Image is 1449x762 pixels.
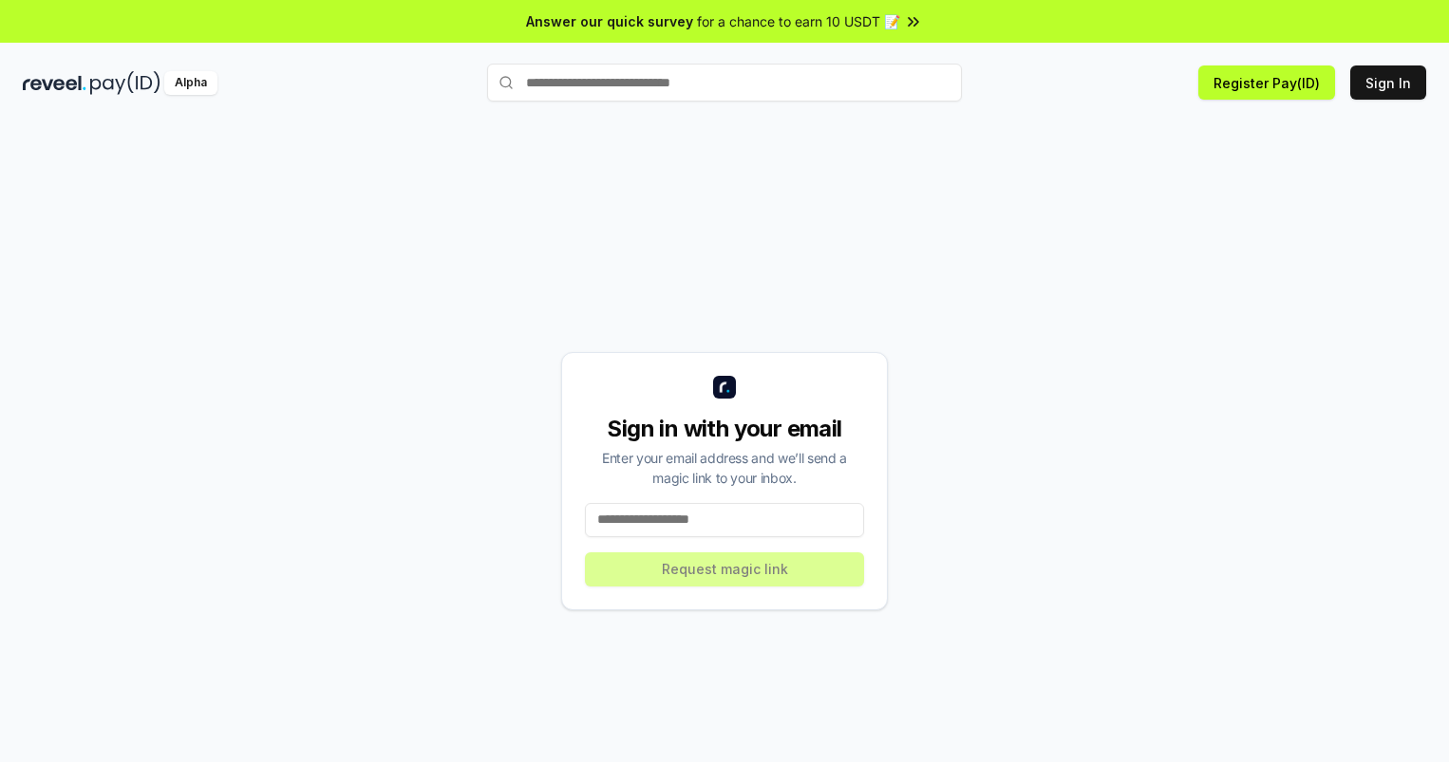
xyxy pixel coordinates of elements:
button: Register Pay(ID) [1198,65,1335,100]
div: Sign in with your email [585,414,864,444]
span: Answer our quick survey [526,11,693,31]
img: reveel_dark [23,71,86,95]
div: Enter your email address and we’ll send a magic link to your inbox. [585,448,864,488]
img: pay_id [90,71,160,95]
span: for a chance to earn 10 USDT 📝 [697,11,900,31]
button: Sign In [1350,65,1426,100]
img: logo_small [713,376,736,399]
div: Alpha [164,71,217,95]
